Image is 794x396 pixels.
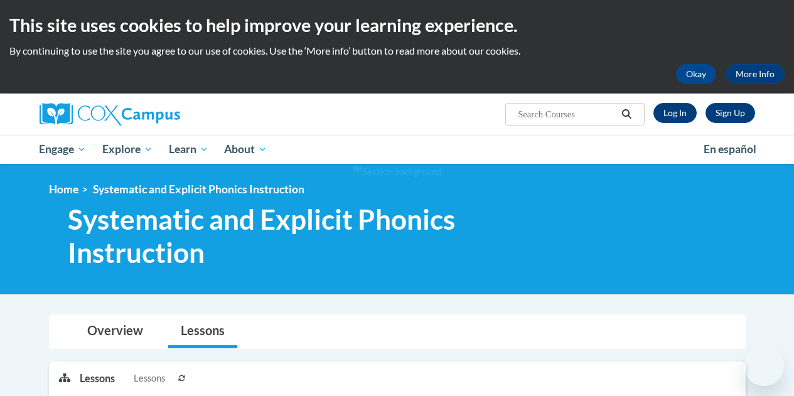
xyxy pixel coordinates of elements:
a: Engage [31,135,95,164]
a: Learn [161,135,217,164]
a: Register [705,103,755,123]
span: Engage [39,142,86,157]
a: Log In [653,103,697,123]
span: Learn [169,142,208,157]
span: Systematic and Explicit Phonics Instruction [68,203,586,269]
p: Lessons [80,372,115,385]
button: Okay [676,64,716,84]
a: Home [49,183,78,196]
iframe: Button to launch messaging window [744,346,784,386]
p: By continuing to use the site you agree to our use of cookies. Use the ‘More info’ button to read... [9,44,785,58]
img: Section background [353,165,442,179]
button: Search [617,107,636,122]
a: Explore [94,135,161,164]
a: About [216,135,275,164]
span: Explore [102,142,153,157]
h2: This site uses cookies to help improve your learning experience. [9,13,785,38]
img: Cox Campus [40,103,180,126]
span: En español [704,142,756,156]
a: En español [695,136,764,163]
a: Cox Campus [40,103,266,126]
a: Overview [75,315,156,348]
a: Lessons [168,315,237,348]
span: About [224,142,267,157]
input: Search Courses [517,107,617,122]
span: Systematic and Explicit Phonics Instruction [93,183,304,196]
div: Main menu [30,135,764,164]
a: More Info [726,64,785,84]
span: Lessons [134,372,165,385]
